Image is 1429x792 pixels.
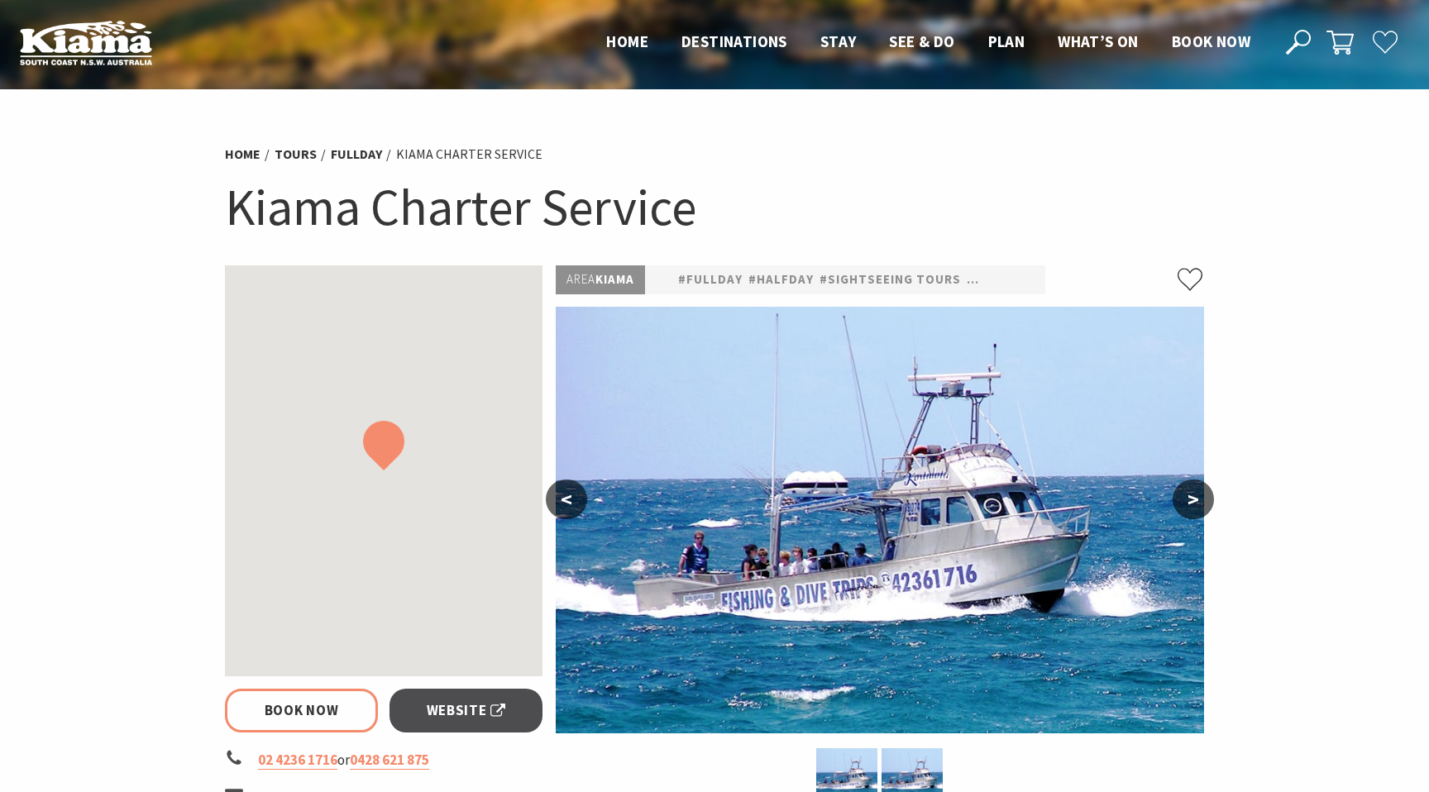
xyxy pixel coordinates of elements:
[20,20,152,65] img: Kiama Logo
[225,146,260,163] a: Home
[1058,31,1139,51] span: What’s On
[820,270,961,290] a: #Sightseeing Tours
[967,270,1066,290] a: #Water Tours
[396,144,542,165] li: Kiama Charter Service
[988,31,1025,51] span: Plan
[225,749,542,771] li: or
[350,751,429,770] a: 0428 621 875
[427,699,506,722] span: Website
[678,270,743,290] a: #fullday
[556,307,1204,733] img: Fishing charters aboard Kostalota from Kiama
[606,31,648,51] span: Home
[225,689,378,732] a: Book Now
[225,174,1204,241] h1: Kiama Charter Service
[1173,479,1214,519] button: >
[390,689,542,732] a: Website
[590,29,1267,56] nav: Main Menu
[275,146,317,163] a: Tours
[681,31,787,51] span: Destinations
[820,31,857,51] span: Stay
[258,751,337,770] a: 02 4236 1716
[556,265,645,294] p: Kiama
[1172,31,1250,51] span: Book now
[566,271,595,287] span: Area
[889,31,954,51] span: See & Do
[748,270,814,290] a: #halfday
[546,479,587,519] button: <
[331,146,382,163] a: fullday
